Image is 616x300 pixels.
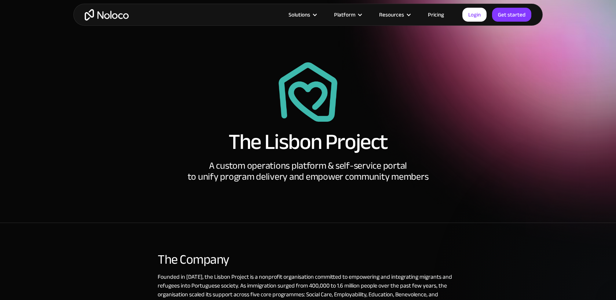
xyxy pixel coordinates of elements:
[188,160,429,182] div: A custom operations platform & self-service portal to unify program delivery and empower communit...
[158,252,458,267] div: The Company
[325,10,370,19] div: Platform
[379,10,404,19] div: Resources
[279,10,325,19] div: Solutions
[85,9,129,21] a: home
[289,10,310,19] div: Solutions
[370,10,419,19] div: Resources
[334,10,355,19] div: Platform
[228,131,388,153] h1: The Lisbon Project
[462,8,487,22] a: Login
[419,10,453,19] a: Pricing
[492,8,531,22] a: Get started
